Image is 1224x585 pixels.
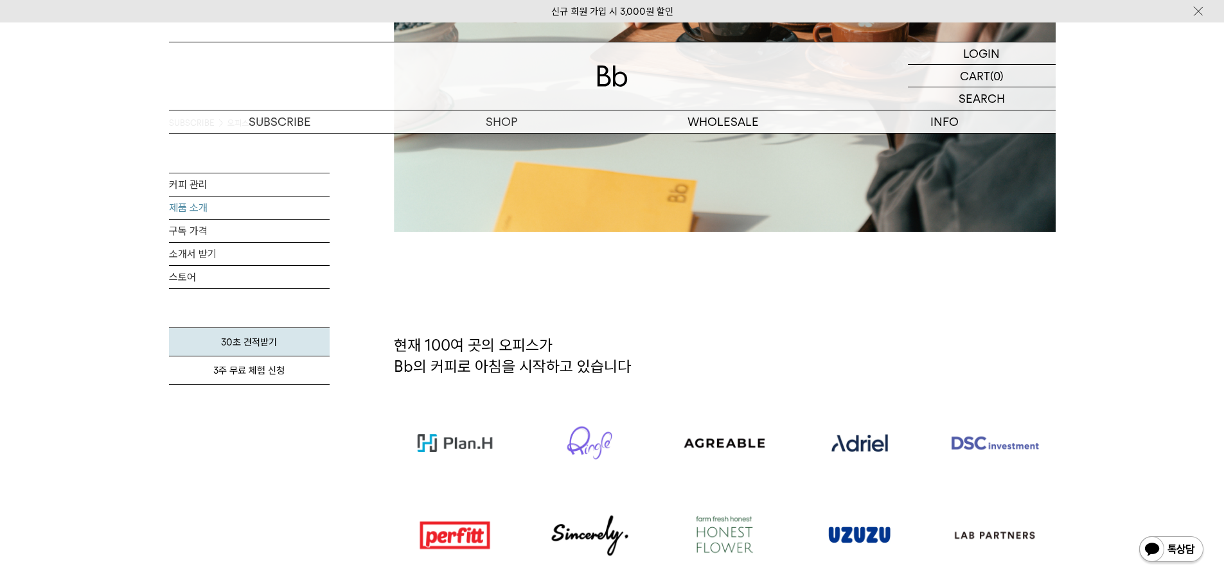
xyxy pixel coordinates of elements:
[545,419,635,466] img: 로고
[612,110,834,133] p: WHOLESALE
[960,65,990,87] p: CART
[815,419,905,467] img: 로고
[908,42,1056,65] a: LOGIN
[394,335,1056,397] h2: 현재 100여 곳의 오피스가 Bb의 커피로 아침을 시작하고 있습니다
[908,65,1056,87] a: CART (0)
[169,110,391,133] a: SUBSCRIBE
[963,42,1000,64] p: LOGIN
[410,419,500,467] img: 로고
[169,220,330,242] a: 구독 가격
[815,512,905,559] img: 로고
[950,420,1040,467] img: 로고
[834,110,1056,133] p: INFO
[410,512,500,558] img: 로고
[551,6,673,17] a: 신규 회원 가입 시 3,000원 할인
[1138,535,1205,566] img: 카카오톡 채널 1:1 채팅 버튼
[597,65,628,87] img: 로고
[391,110,612,133] a: SHOP
[545,512,635,559] img: 로고
[169,243,330,265] a: 소개서 받기
[680,419,770,467] img: 로고
[959,87,1005,110] p: SEARCH
[169,356,330,385] a: 3주 무료 체험 신청
[990,65,1004,87] p: (0)
[169,266,330,288] a: 스토어
[169,196,330,219] a: 제품 소개
[169,327,330,356] a: 30초 견적받기
[680,512,770,559] img: 로고
[169,173,330,196] a: 커피 관리
[950,512,1040,559] img: 로고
